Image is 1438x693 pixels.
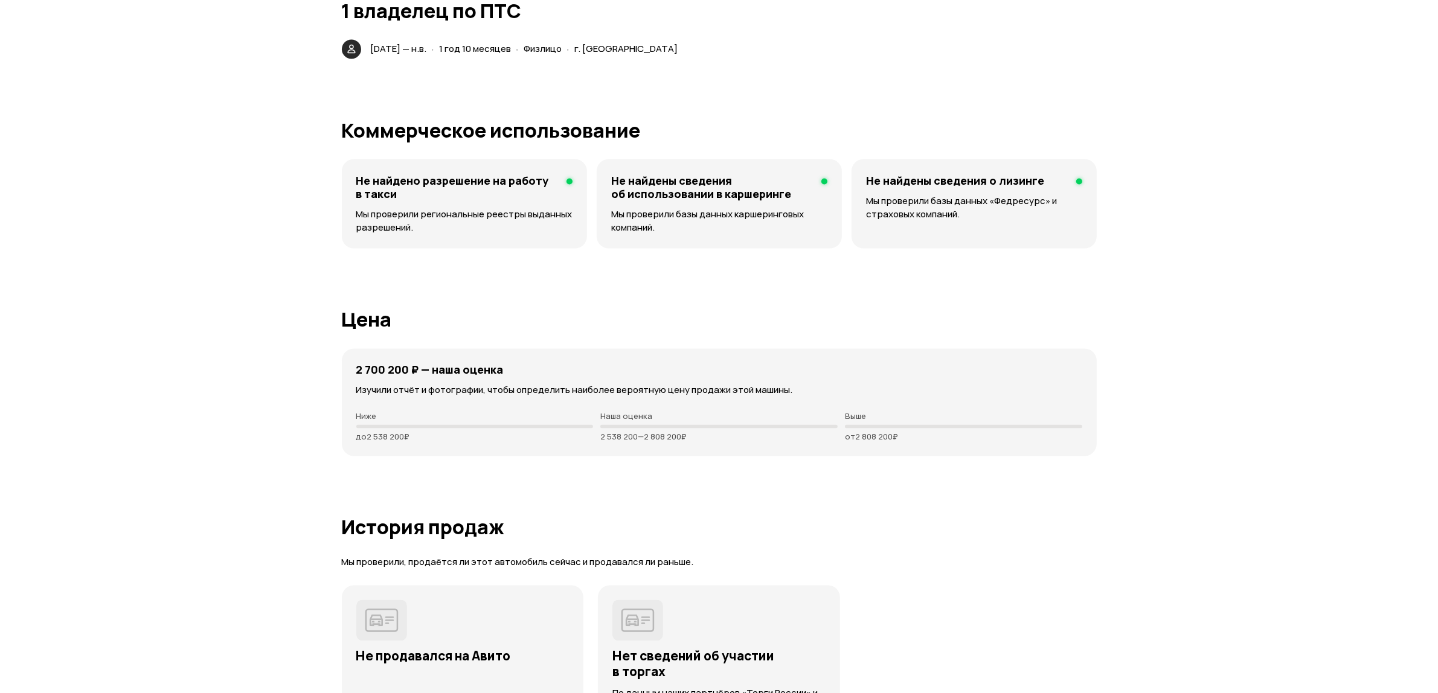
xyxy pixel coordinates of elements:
h1: Коммерческое использование [342,120,1097,141]
h4: 2 700 200 ₽ — наша оценка [356,363,504,377]
p: Мы проверили базы данных «Федресурс» и страховых компаний. [866,194,1082,221]
span: [DATE] — н.в. [371,42,427,55]
span: г. [GEOGRAPHIC_DATA] [575,42,678,55]
p: 2 538 200 — 2 808 200 ₽ [600,432,838,442]
h4: Не найдены сведения о лизинге [866,174,1044,187]
p: Ниже [356,412,594,421]
span: · [516,39,519,59]
p: Мы проверили, продаётся ли этот автомобиль сейчас и продавался ли раньше. [342,557,1097,569]
span: · [432,39,435,59]
p: до 2 538 200 ₽ [356,432,594,442]
span: · [567,39,570,59]
p: Изучили отчёт и фотографии, чтобы определить наиболее вероятную цену продажи этой машины. [356,384,1082,397]
h4: Не найдено разрешение на работу в такси [356,174,557,200]
span: Физлицо [524,42,562,55]
span: 1 год 10 месяцев [440,42,512,55]
p: Выше [845,412,1082,421]
p: Мы проверили региональные реестры выданных разрешений. [356,208,573,234]
h3: Нет сведений об участии в торгах [612,648,826,680]
p: Мы проверили базы данных каршеринговых компаний. [611,208,827,234]
h1: История продаж [342,517,1097,538]
h1: Цена [342,309,1097,331]
h4: Не найдены сведения об использовании в каршеринге [611,174,812,200]
h3: Не продавался на Авито [356,648,570,664]
p: от 2 808 200 ₽ [845,432,1082,442]
p: Наша оценка [600,412,838,421]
